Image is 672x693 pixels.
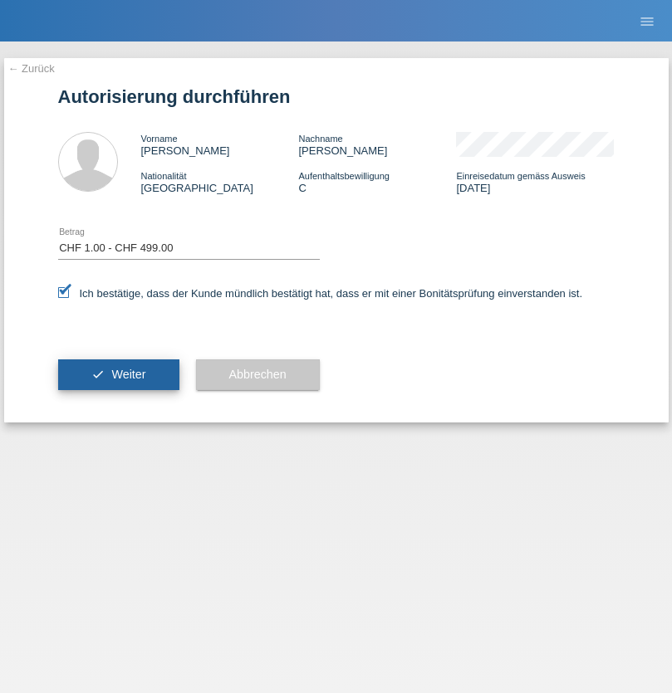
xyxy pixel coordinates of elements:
[298,169,456,194] div: C
[456,169,614,194] div: [DATE]
[141,169,299,194] div: [GEOGRAPHIC_DATA]
[196,359,320,391] button: Abbrechen
[298,171,389,181] span: Aufenthaltsbewilligung
[141,132,299,157] div: [PERSON_NAME]
[111,368,145,381] span: Weiter
[229,368,287,381] span: Abbrechen
[630,16,664,26] a: menu
[456,171,585,181] span: Einreisedatum gemäss Ausweis
[91,368,105,381] i: check
[298,134,342,144] span: Nachname
[58,287,583,300] label: Ich bestätige, dass der Kunde mündlich bestätigt hat, dass er mit einer Bonitätsprüfung einversta...
[58,359,179,391] button: check Weiter
[8,62,55,75] a: ← Zurück
[141,134,178,144] span: Vorname
[298,132,456,157] div: [PERSON_NAME]
[141,171,187,181] span: Nationalität
[58,86,615,107] h1: Autorisierung durchführen
[639,13,655,30] i: menu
